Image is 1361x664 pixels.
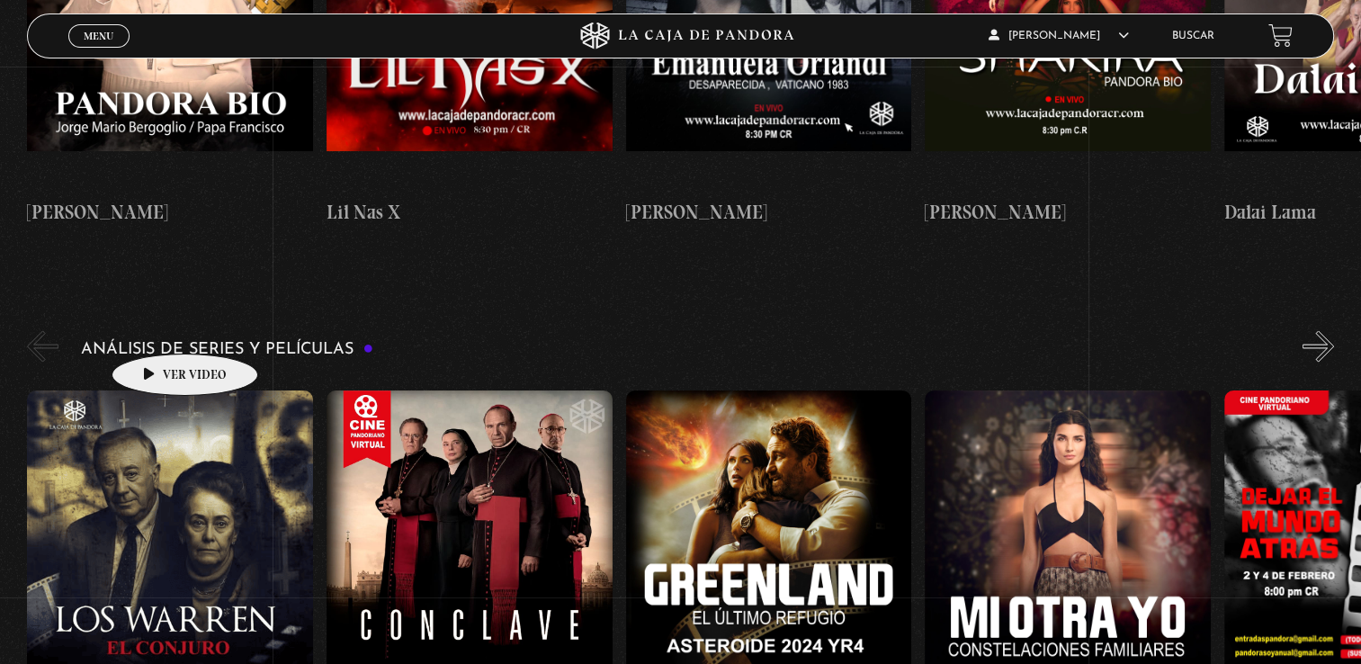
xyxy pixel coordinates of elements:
h3: Análisis de series y películas [81,340,373,357]
button: Previous [27,330,58,362]
button: Next [1303,330,1334,362]
span: Cerrar [77,46,120,58]
h4: Lil Nas X [327,198,613,227]
a: View your shopping cart [1268,23,1293,48]
h4: [PERSON_NAME] [626,198,912,227]
a: Buscar [1172,31,1214,41]
span: [PERSON_NAME] [989,31,1129,41]
h4: [PERSON_NAME] [925,198,1211,227]
span: Menu [84,31,113,41]
h4: [PERSON_NAME] [27,198,313,227]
